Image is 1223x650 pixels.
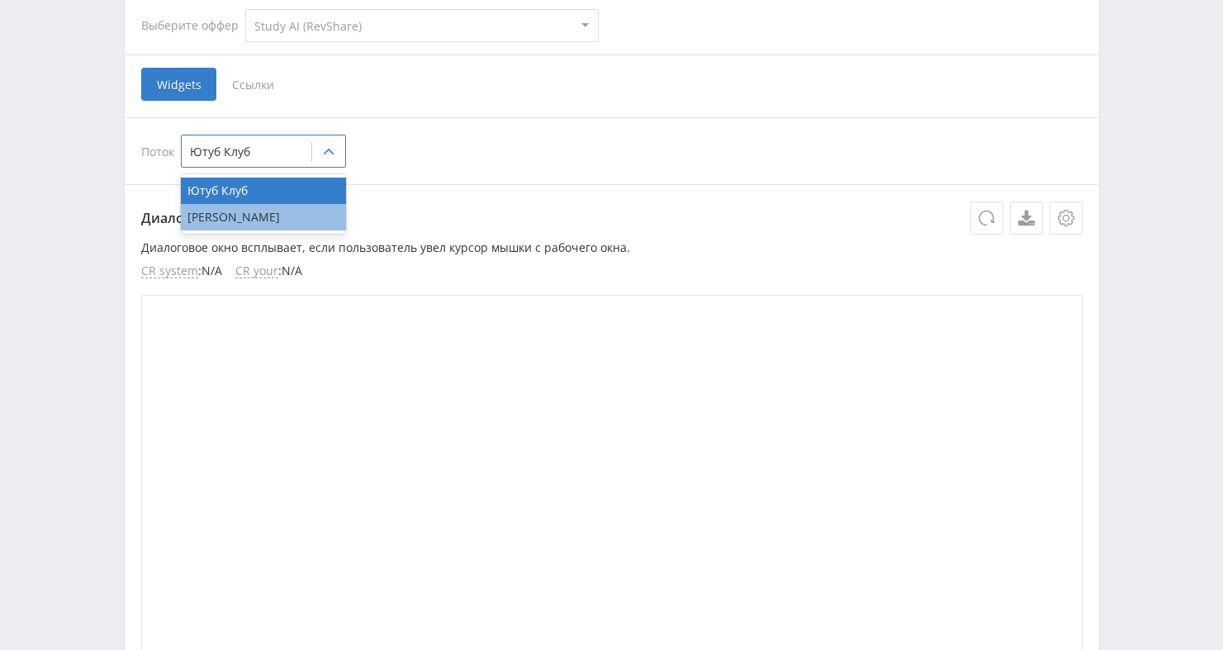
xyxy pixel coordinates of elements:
[1010,202,1043,235] a: Скачать
[141,19,245,32] div: Выберите оффер
[141,202,1083,235] p: Диалоговое окно (Dialog)
[141,135,1083,168] div: Поток
[970,202,1003,235] button: Обновить
[141,241,1083,254] p: Диалоговое окно всплывает, если пользователь увел курсор мышки с рабочего окна.
[181,178,346,204] div: Ютуб Клуб
[235,264,302,278] li: : N/A
[235,264,278,278] span: CR your
[141,264,198,278] span: CR system
[216,68,290,101] span: Ссылки
[141,264,222,278] li: : N/A
[181,204,346,230] div: [PERSON_NAME]
[141,68,216,101] span: Widgets
[1050,202,1083,235] button: Настройки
